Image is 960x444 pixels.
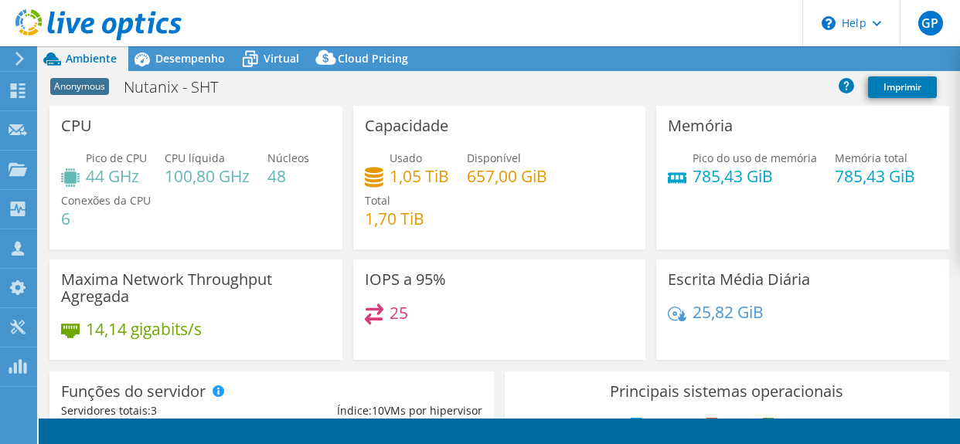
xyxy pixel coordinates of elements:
[365,210,424,227] h4: 1,70 TiB
[868,76,937,98] a: Imprimir
[267,151,309,165] span: Núcleos
[264,51,299,66] span: Virtual
[668,117,733,134] h3: Memória
[66,51,117,66] span: Ambiente
[467,168,547,185] h4: 657,00 GiB
[703,415,749,432] li: Linux
[338,51,408,66] span: Cloud Pricing
[372,403,384,418] span: 10
[390,168,449,185] h4: 1,05 TiB
[467,151,521,165] span: Disponível
[365,271,446,288] h3: IOPS a 95%
[151,403,157,418] span: 3
[668,271,810,288] h3: Escrita Média Diária
[61,402,271,419] div: Servidores totais:
[693,151,817,165] span: Pico do uso de memória
[693,303,764,320] h4: 25,82 GiB
[61,271,331,305] h3: Maxima Network Throughput Agregada
[86,151,147,165] span: Pico de CPU
[365,117,448,134] h3: Capacidade
[516,383,938,400] h3: Principais sistemas operacionais
[627,415,693,432] li: Windows
[835,168,915,185] h4: 785,43 GiB
[390,151,422,165] span: Usado
[50,78,109,95] span: Anonymous
[86,320,202,337] h4: 14,14 gigabits/s
[165,168,250,185] h4: 100,80 GHz
[61,383,206,400] h3: Funções do servidor
[390,304,408,321] h4: 25
[365,193,390,208] span: Total
[822,16,836,30] svg: \n
[918,11,943,36] span: GP
[271,402,482,419] div: Índice: VMs por hipervisor
[835,151,907,165] span: Memória total
[693,168,817,185] h4: 785,43 GiB
[267,168,309,185] h4: 48
[117,79,242,96] h1: Nutanix - SHT
[759,415,819,432] li: VMware
[61,210,151,227] h4: 6
[165,151,225,165] span: CPU líquida
[155,51,225,66] span: Desempenho
[61,117,92,134] h3: CPU
[86,168,147,185] h4: 44 GHz
[61,193,151,208] span: Conexões da CPU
